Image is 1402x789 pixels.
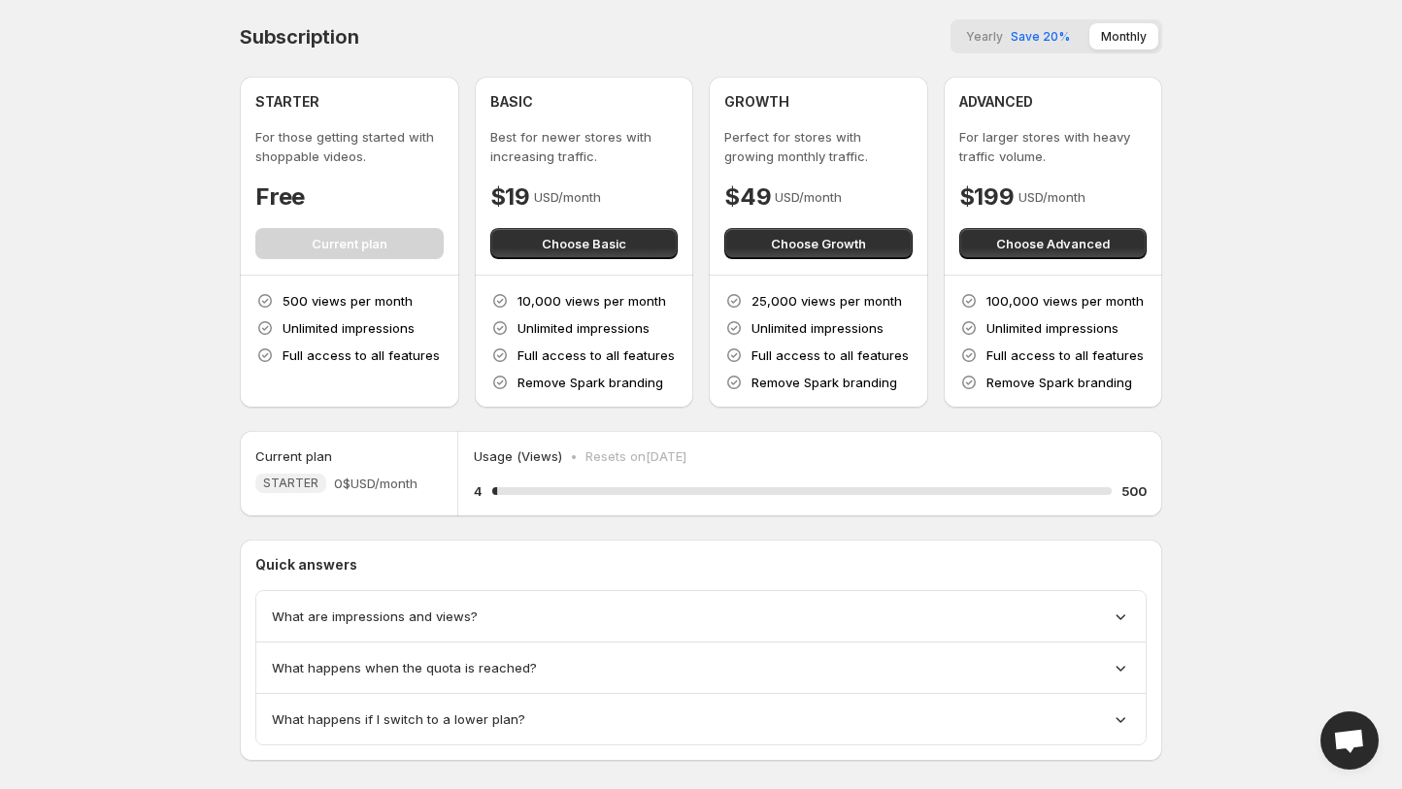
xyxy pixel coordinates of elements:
p: Resets on [DATE] [585,446,686,466]
h5: 500 [1121,481,1147,501]
span: Choose Advanced [996,234,1110,253]
p: Remove Spark branding [751,373,897,392]
h4: ADVANCED [959,92,1033,112]
h4: Subscription [240,25,359,49]
p: • [570,446,578,466]
button: Choose Basic [490,228,679,259]
h4: $49 [724,181,771,213]
p: Unlimited impressions [751,318,884,338]
h5: Current plan [255,446,332,466]
p: Perfect for stores with growing monthly traffic. [724,127,913,166]
span: What happens when the quota is reached? [272,658,537,677]
p: Unlimited impressions [283,318,415,338]
p: Unlimited impressions [517,318,650,338]
h4: GROWTH [724,92,789,112]
h4: Free [255,181,305,213]
p: Full access to all features [986,345,1144,365]
button: Choose Advanced [959,228,1148,259]
h4: $199 [959,181,1015,213]
span: Save 20% [1011,29,1070,44]
p: 10,000 views per month [517,291,666,311]
p: Remove Spark branding [517,373,663,392]
p: For those getting started with shoppable videos. [255,127,444,166]
h4: $19 [490,181,530,213]
p: USD/month [534,187,601,207]
p: 100,000 views per month [986,291,1144,311]
p: Remove Spark branding [986,373,1132,392]
h4: BASIC [490,92,533,112]
p: Quick answers [255,555,1147,575]
span: What happens if I switch to a lower plan? [272,709,525,729]
p: Full access to all features [283,345,440,365]
button: Choose Growth [724,228,913,259]
p: Usage (Views) [474,446,562,466]
p: 500 views per month [283,291,413,311]
div: Open chat [1320,711,1379,770]
p: 25,000 views per month [751,291,902,311]
p: Best for newer stores with increasing traffic. [490,127,679,166]
h5: 4 [474,481,483,501]
button: YearlySave 20% [954,23,1082,49]
span: Yearly [966,29,1003,44]
span: Choose Basic [542,234,626,253]
p: USD/month [1018,187,1085,207]
button: Monthly [1089,23,1158,49]
span: 0$ USD/month [334,474,417,493]
span: What are impressions and views? [272,607,478,626]
h4: STARTER [255,92,319,112]
span: STARTER [263,476,318,491]
p: USD/month [775,187,842,207]
p: Unlimited impressions [986,318,1118,338]
span: Choose Growth [771,234,866,253]
p: Full access to all features [751,345,909,365]
p: Full access to all features [517,345,675,365]
p: For larger stores with heavy traffic volume. [959,127,1148,166]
